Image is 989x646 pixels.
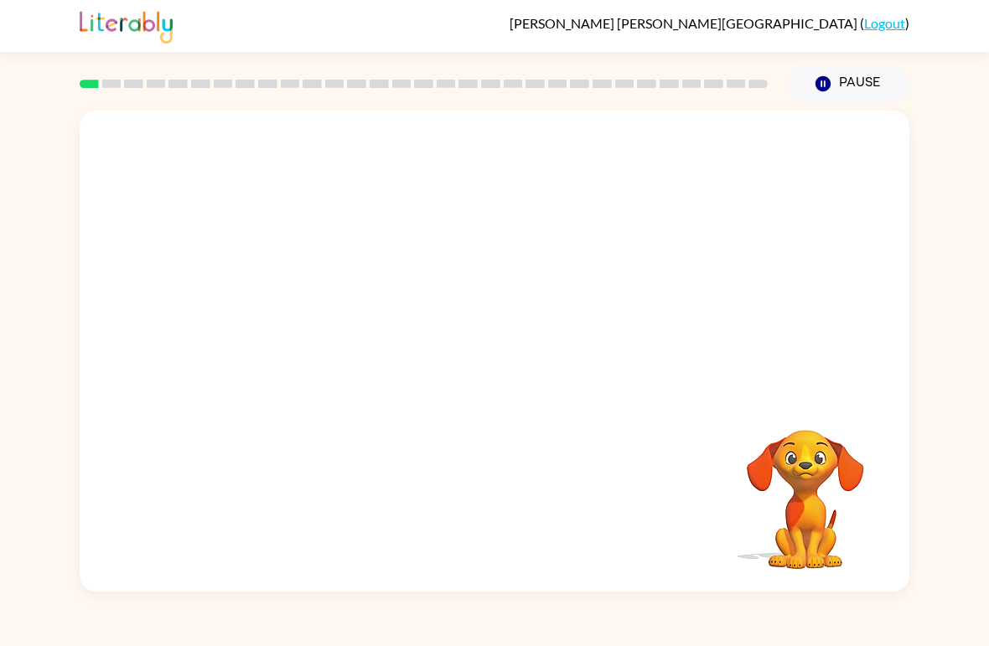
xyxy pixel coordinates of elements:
div: ( ) [510,15,909,31]
span: [PERSON_NAME] [PERSON_NAME][GEOGRAPHIC_DATA] [510,15,860,31]
a: Logout [864,15,905,31]
img: Literably [80,7,173,44]
button: Pause [788,65,909,103]
video: Your browser must support playing .mp4 files to use Literably. Please try using another browser. [722,404,889,571]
